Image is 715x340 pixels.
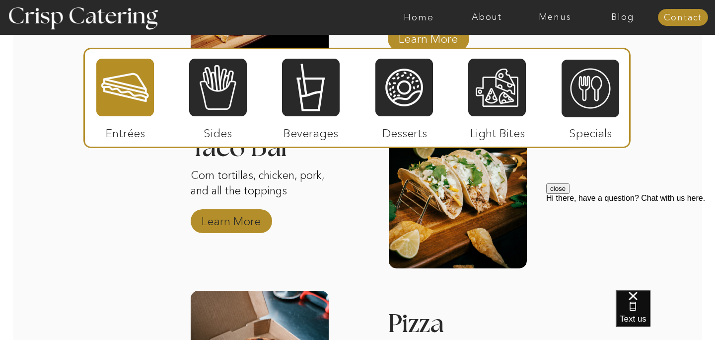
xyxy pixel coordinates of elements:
p: Entrées [92,116,158,145]
p: Corn tortillas, chicken, pork, and all the toppings [191,168,329,216]
a: About [453,12,521,22]
a: Learn More [198,204,264,233]
a: Menus [521,12,589,22]
iframe: podium webchat widget prompt [546,183,715,303]
p: Light Bites [464,116,530,145]
h3: Pizza [388,311,491,340]
iframe: podium webchat widget bubble [616,290,715,340]
a: Contact [658,13,708,23]
p: Specials [557,116,623,145]
a: Home [385,12,453,22]
p: Beverages [278,116,344,145]
p: Desserts [371,116,437,145]
a: Learn More [395,22,461,51]
p: Sides [185,116,251,145]
a: Blog [589,12,657,22]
